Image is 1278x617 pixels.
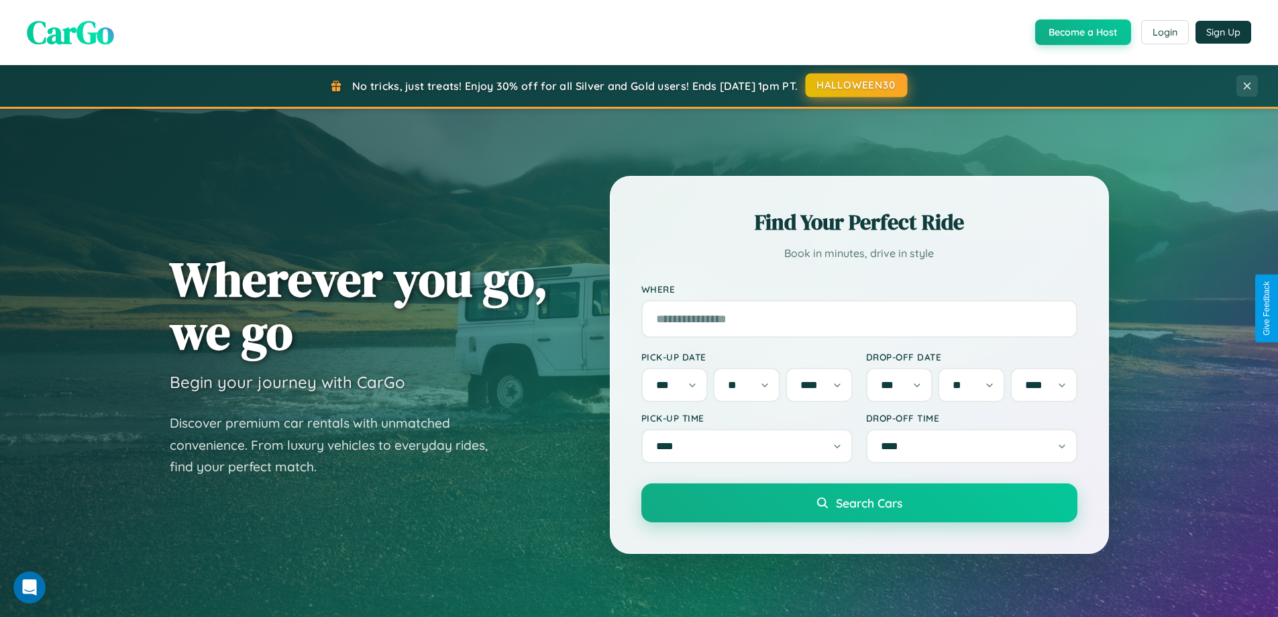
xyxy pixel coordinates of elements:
[806,73,908,97] button: HALLOWEEN30
[641,483,1077,522] button: Search Cars
[1262,281,1271,336] div: Give Feedback
[27,10,114,54] span: CarGo
[641,412,853,424] label: Pick-up Time
[13,571,46,604] iframe: Intercom live chat
[1035,19,1131,45] button: Become a Host
[170,252,548,359] h1: Wherever you go, we go
[170,412,505,478] p: Discover premium car rentals with unmatched convenience. From luxury vehicles to everyday rides, ...
[1141,20,1189,44] button: Login
[641,244,1077,263] p: Book in minutes, drive in style
[1195,21,1251,44] button: Sign Up
[641,207,1077,237] h2: Find Your Perfect Ride
[352,79,798,93] span: No tricks, just treats! Enjoy 30% off for all Silver and Gold users! Ends [DATE] 1pm PT.
[866,351,1077,363] label: Drop-off Date
[641,351,853,363] label: Pick-up Date
[836,495,902,510] span: Search Cars
[866,412,1077,424] label: Drop-off Time
[641,283,1077,295] label: Where
[170,372,405,392] h3: Begin your journey with CarGo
